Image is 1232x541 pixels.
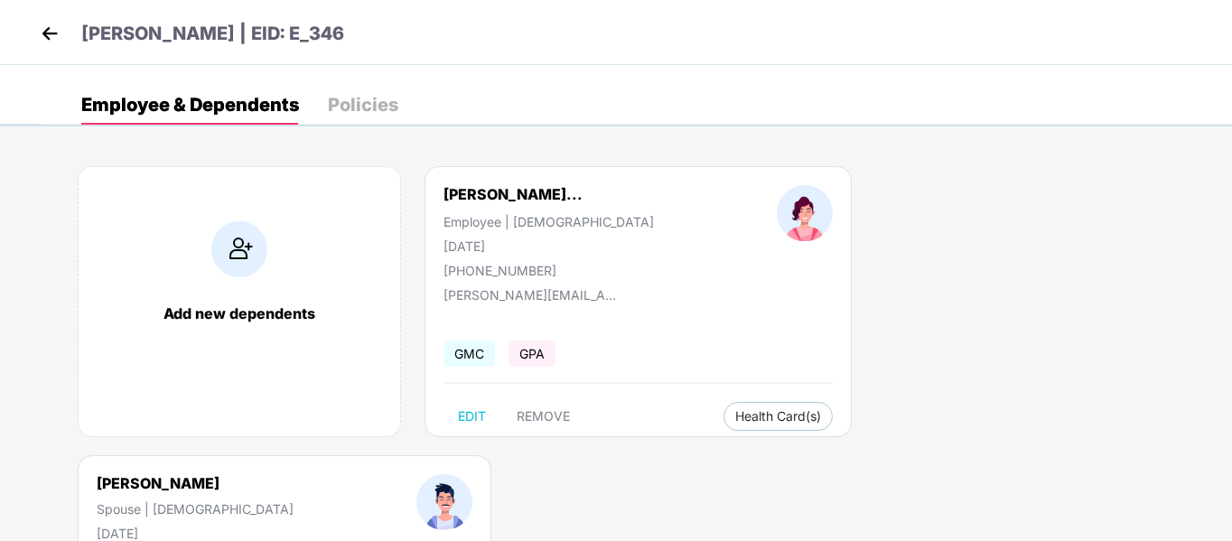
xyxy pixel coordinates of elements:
div: [PERSON_NAME] [97,474,294,492]
span: EDIT [458,409,486,424]
img: back [36,20,63,47]
div: Employee | [DEMOGRAPHIC_DATA] [443,214,654,229]
span: GPA [509,340,555,367]
div: Policies [328,96,398,114]
div: [DATE] [97,526,294,541]
button: EDIT [443,402,500,431]
button: REMOVE [502,402,584,431]
p: [PERSON_NAME] | EID: E_346 [81,20,344,48]
div: [PERSON_NAME][EMAIL_ADDRESS][DOMAIN_NAME] [443,287,624,303]
span: GMC [443,340,495,367]
button: Health Card(s) [723,402,833,431]
div: Spouse | [DEMOGRAPHIC_DATA] [97,501,294,517]
div: [PERSON_NAME]... [443,185,583,203]
img: profileImage [777,185,833,241]
div: [PHONE_NUMBER] [443,263,654,278]
img: profileImage [416,474,472,530]
div: [DATE] [443,238,654,254]
div: Employee & Dependents [81,96,299,114]
span: REMOVE [517,409,570,424]
div: Add new dependents [97,304,382,322]
img: addIcon [211,221,267,277]
span: Health Card(s) [735,412,821,421]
